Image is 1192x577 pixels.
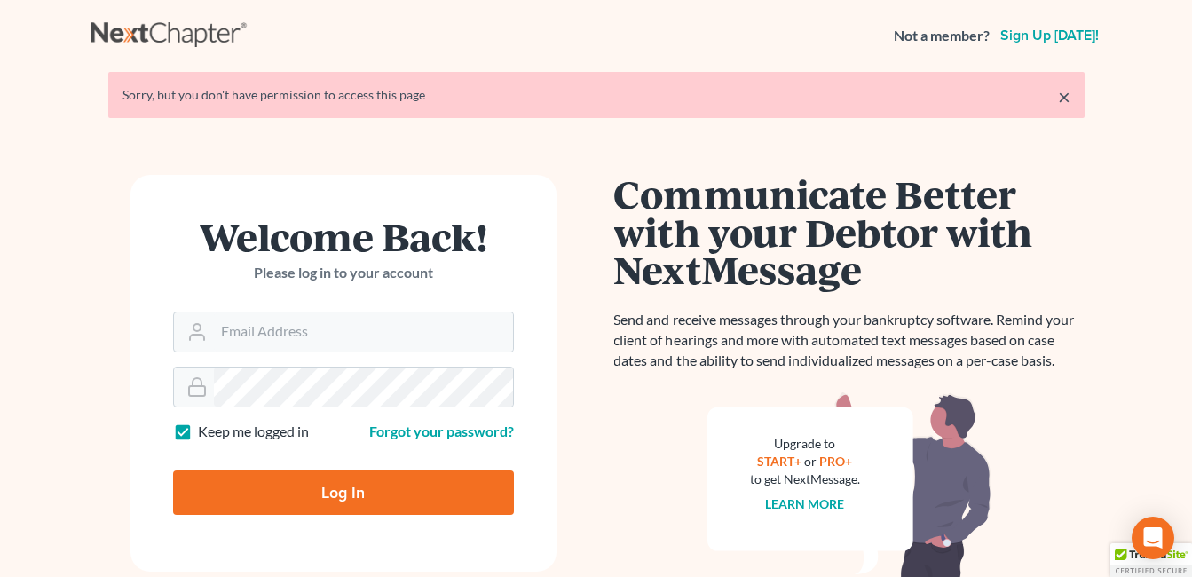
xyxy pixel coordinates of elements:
a: Forgot your password? [369,423,514,439]
div: Upgrade to [750,435,860,453]
div: Open Intercom Messenger [1132,517,1174,559]
a: Sign up [DATE]! [997,28,1102,43]
a: START+ [757,454,801,469]
div: Sorry, but you don't have permission to access this page [122,86,1070,104]
span: or [804,454,817,469]
a: × [1058,86,1070,107]
h1: Welcome Back! [173,217,514,256]
strong: Not a member? [894,26,990,46]
h1: Communicate Better with your Debtor with NextMessage [614,175,1085,288]
input: Log In [173,470,514,515]
p: Send and receive messages through your bankruptcy software. Remind your client of hearings and mo... [614,310,1085,371]
a: Learn more [765,496,844,511]
div: TrustedSite Certified [1110,543,1192,577]
a: PRO+ [819,454,852,469]
div: to get NextMessage. [750,470,860,488]
label: Keep me logged in [198,422,309,442]
input: Email Address [214,312,513,352]
p: Please log in to your account [173,263,514,283]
